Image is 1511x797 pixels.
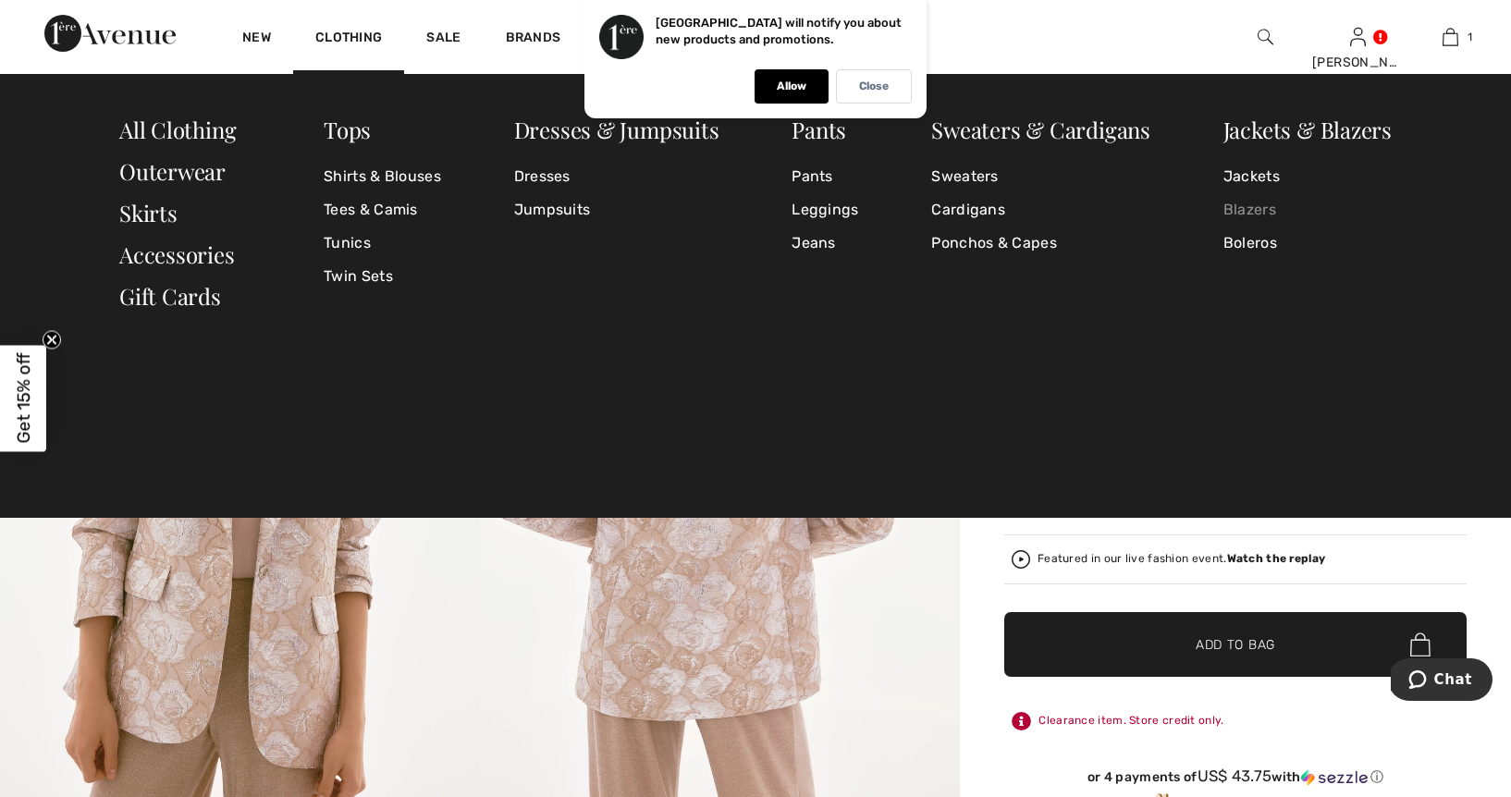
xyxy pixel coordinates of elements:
div: or 4 payments of with [1004,767,1467,786]
img: 1ère Avenue [44,15,176,52]
img: My Bag [1443,26,1458,48]
strong: Watch the replay [1227,552,1326,565]
img: My Info [1350,26,1366,48]
p: Allow [777,80,806,93]
a: Clothing [315,30,382,49]
a: Tunics [324,227,441,260]
a: Sale [426,30,461,49]
a: 1 [1405,26,1495,48]
a: Blazers [1223,193,1392,227]
img: search the website [1258,26,1273,48]
span: Get 15% off [13,353,34,444]
a: Jeans [792,227,858,260]
a: Jackets [1223,160,1392,193]
a: Boleros [1223,227,1392,260]
a: Jackets & Blazers [1223,115,1392,144]
a: Tops [324,115,371,144]
p: Close [859,80,889,93]
a: Cardigans [931,193,1150,227]
a: All Clothing [119,115,236,144]
button: Add to Bag [1004,612,1467,677]
a: New [242,30,271,49]
a: Outerwear [119,156,226,186]
span: Add to Bag [1196,635,1275,655]
img: Watch the replay [1012,550,1030,569]
a: Pants [792,160,858,193]
a: Sign In [1350,28,1366,45]
div: Clearance item. Store credit only. [1004,705,1467,738]
a: Dresses [514,160,719,193]
a: Tees & Camis [324,193,441,227]
a: Dresses & Jumpsuits [514,115,719,144]
a: Accessories [119,239,235,269]
a: Twin Sets [324,260,441,293]
a: Shirts & Blouses [324,160,441,193]
div: Featured in our live fashion event. [1038,553,1325,565]
img: Bag.svg [1410,632,1431,656]
a: Ponchos & Capes [931,227,1150,260]
p: [GEOGRAPHIC_DATA] will notify you about new products and promotions. [656,16,902,46]
a: Jumpsuits [514,193,719,227]
a: Skirts [119,198,178,227]
a: Pants [792,115,846,144]
a: Brands [506,30,561,49]
span: US$ 43.75 [1198,766,1272,785]
div: or 4 payments ofUS$ 43.75withSezzle Click to learn more about Sezzle [1004,767,1467,792]
a: Sweaters & Cardigans [931,115,1150,144]
div: [PERSON_NAME] [1312,53,1403,72]
a: Leggings [792,193,858,227]
a: Sweaters [931,160,1150,193]
img: Sezzle [1301,769,1368,786]
a: Gift Cards [119,281,221,311]
button: Close teaser [43,331,61,349]
iframe: Opens a widget where you can chat to one of our agents [1391,658,1493,705]
span: 1 [1468,29,1472,45]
